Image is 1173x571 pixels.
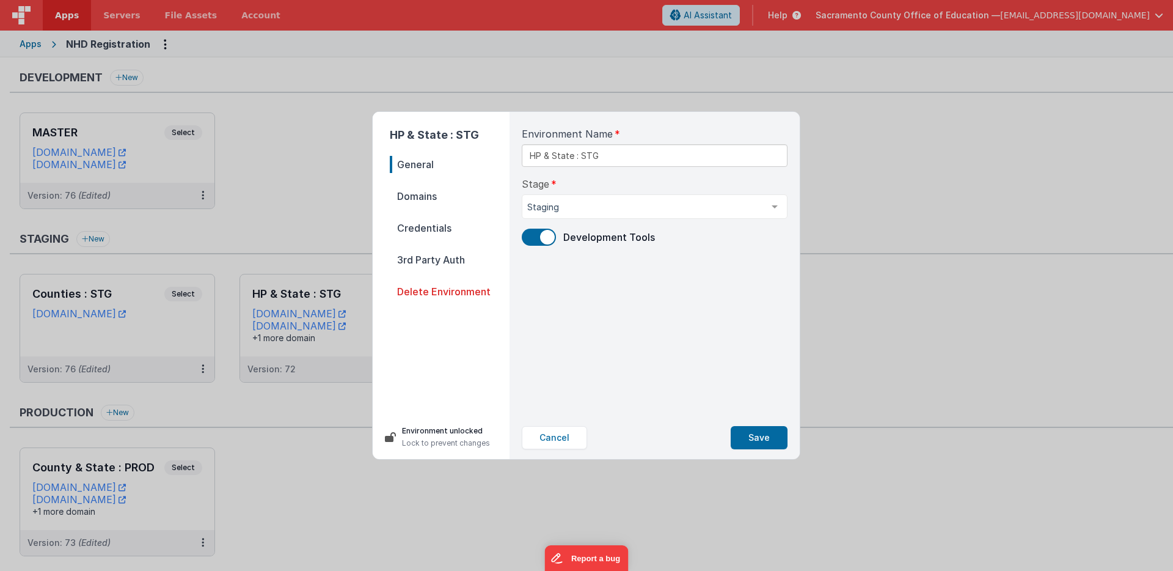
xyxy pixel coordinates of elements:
span: Development Tools [563,231,655,243]
h2: HP & State : STG [390,127,510,144]
iframe: Marker.io feedback button [545,545,629,571]
span: Domains [390,188,510,205]
span: Staging [527,201,762,213]
span: Environment Name [522,127,613,141]
span: General [390,156,510,173]
span: 3rd Party Auth [390,251,510,268]
p: Environment unlocked [402,425,490,437]
p: Lock to prevent changes [402,437,490,449]
button: Cancel [522,426,587,449]
button: Save [731,426,787,449]
span: Delete Environment [390,283,510,300]
span: Stage [522,177,549,191]
span: Credentials [390,219,510,237]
